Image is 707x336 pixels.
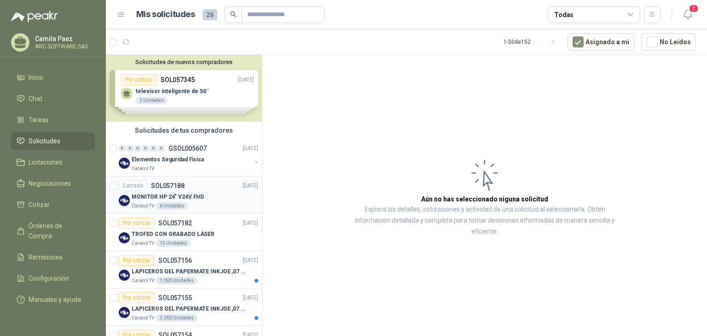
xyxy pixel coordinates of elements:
div: Solicitudes de tus compradores [106,122,262,139]
p: Caracol TV [132,240,154,247]
div: Por cotizar [119,218,155,229]
p: SOL057182 [158,220,192,226]
span: Solicitudes [29,136,60,146]
p: ARC SOFTWARE SAS [35,44,93,49]
div: 1 - 50 de 152 [504,35,560,49]
span: Chat [29,94,42,104]
img: Company Logo [119,270,130,281]
button: Asignado a mi [568,33,634,51]
p: SOL057156 [158,257,192,264]
img: Company Logo [119,195,130,206]
p: Caracol TV [132,202,154,210]
img: Company Logo [119,158,130,169]
span: search [230,11,237,18]
span: Tareas [29,115,49,125]
a: Remisiones [11,248,95,266]
div: 6 Unidades [156,202,188,210]
div: Solicitudes de nuevos compradoresPor cotizarSOL057345[DATE] televisor inteligente de 50¨2 Unidade... [106,55,262,122]
div: 0 [142,145,149,152]
img: Company Logo [119,232,130,243]
span: Manuales y ayuda [29,295,81,305]
p: [DATE] [243,294,258,302]
div: Todas [554,10,574,20]
p: [DATE] [243,256,258,265]
div: 0 [134,145,141,152]
div: 0 [119,145,126,152]
a: Tareas [11,111,95,129]
div: 0 [127,145,133,152]
a: Cotizar [11,196,95,213]
p: [DATE] [243,219,258,228]
p: SOL057188 [151,183,185,189]
p: [DATE] [243,182,258,190]
h3: Aún no has seleccionado niguna solicitud [421,194,548,204]
div: 1.000 Unidades [156,277,197,284]
p: [DATE] [243,144,258,153]
a: Manuales y ayuda [11,291,95,308]
button: No Leídos [642,33,696,51]
p: MONITOR HP 24" V24V FHD [132,193,204,201]
span: 26 [203,9,217,20]
button: 2 [679,6,696,23]
span: Configuración [29,273,69,283]
div: Por cotizar [119,255,155,266]
span: Remisiones [29,252,63,262]
div: 15 Unidades [156,240,191,247]
span: Inicio [29,72,43,83]
button: Solicitudes de nuevos compradores [110,59,258,65]
p: LAPICEROS GEL PAPERMATE INKJOE ,07 1 LOGO 1 TINTA [132,267,246,276]
div: Por cotizar [119,292,155,303]
a: Solicitudes [11,132,95,150]
a: Licitaciones [11,153,95,171]
span: Órdenes de Compra [29,221,86,241]
p: Camila Paez [35,35,93,42]
div: 0 [150,145,157,152]
h1: Mis solicitudes [136,8,195,21]
a: Configuración [11,270,95,287]
p: TROFEO CON GRABADO LÁSER [132,230,214,239]
a: Por cotizarSOL057155[DATE] Company LogoLAPICEROS GEL PAPERMATE INKJOE ,07 1 LOGO 1 TINTACaracol T... [106,289,262,326]
a: 0 0 0 0 0 0 GSOL005607[DATE] Company LogoElementos Seguridad FisicaCaracol TV [119,143,260,172]
img: Logo peakr [11,11,58,22]
div: 3.000 Unidades [156,314,197,322]
p: Caracol TV [132,314,154,322]
span: Cotizar [29,200,50,210]
a: Órdenes de Compra [11,217,95,245]
div: Cerrado [119,180,147,191]
span: 2 [689,4,699,13]
a: Inicio [11,69,95,86]
img: Company Logo [119,307,130,318]
p: SOL057155 [158,295,192,301]
a: Negociaciones [11,175,95,192]
a: CerradoSOL057188[DATE] Company LogoMONITOR HP 24" V24V FHDCaracol TV6 Unidades [106,177,262,214]
div: 0 [158,145,165,152]
span: Negociaciones [29,178,71,189]
p: GSOL005607 [168,145,207,152]
span: Licitaciones [29,157,63,167]
a: Chat [11,90,95,107]
p: Caracol TV [132,165,154,172]
p: Elementos Seguridad Fisica [132,155,204,164]
p: Caracol TV [132,277,154,284]
p: Explora los detalles, cotizaciones y actividad de una solicitud al seleccionarla. Obtén informaci... [354,204,615,237]
p: LAPICEROS GEL PAPERMATE INKJOE ,07 1 LOGO 1 TINTA [132,305,246,313]
a: Por cotizarSOL057156[DATE] Company LogoLAPICEROS GEL PAPERMATE INKJOE ,07 1 LOGO 1 TINTACaracol T... [106,251,262,289]
a: Por cotizarSOL057182[DATE] Company LogoTROFEO CON GRABADO LÁSERCaracol TV15 Unidades [106,214,262,251]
